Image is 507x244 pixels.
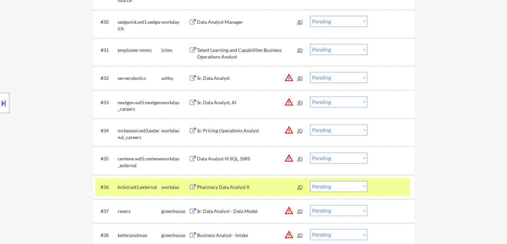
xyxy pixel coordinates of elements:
[284,97,294,107] button: warning_amber
[297,124,304,136] div: JD
[297,181,304,193] div: JD
[161,19,189,25] div: workday
[101,208,112,215] div: #37
[197,184,298,191] div: Pharmacy Data Analyst II
[161,99,189,106] div: workday
[118,75,161,82] div: serverobotics
[161,155,189,162] div: workday
[297,152,304,164] div: JD
[197,75,298,82] div: Sr. Data Analyst
[118,47,161,53] div: employee-vmmc
[197,99,298,106] div: Sr. Data Analyst, AI
[197,232,298,239] div: Business Analyst - Intake
[101,184,112,191] div: #36
[197,155,298,162] div: Data Analyst III SQL, SSRS
[101,232,112,239] div: #38
[118,232,161,239] div: kellerpostman
[197,47,298,60] div: Talent Learning and Capabilities Business Operations Analyst
[161,232,189,239] div: greenhouse
[297,229,304,241] div: JD
[118,19,161,32] div: sedgwick.wd1.sedgwick
[297,44,304,56] div: JD
[161,127,189,134] div: workday
[284,206,294,215] button: warning_amber
[118,155,161,168] div: centene.wd5.centene_external
[118,127,161,140] div: mckesson.wd3.external_careers
[284,125,294,135] button: warning_amber
[161,208,189,215] div: greenhouse
[284,230,294,239] button: warning_amber
[197,19,298,25] div: Data Analyst Manager
[297,16,304,28] div: JD
[161,75,189,82] div: ashby
[161,47,189,53] div: icims
[197,127,298,134] div: Sr. Pricing Operations Analyst
[197,208,298,215] div: Sr. Data Analyst - Data Model
[118,99,161,112] div: nextgen.wd5.nextgen_careers
[297,72,304,84] div: JD
[284,153,294,163] button: warning_amber
[161,184,189,191] div: workday
[297,205,304,217] div: JD
[297,96,304,108] div: JD
[118,208,161,215] div: reserv
[284,73,294,82] button: warning_amber
[101,19,112,25] div: #30
[118,184,161,191] div: bcbst.wd1.external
